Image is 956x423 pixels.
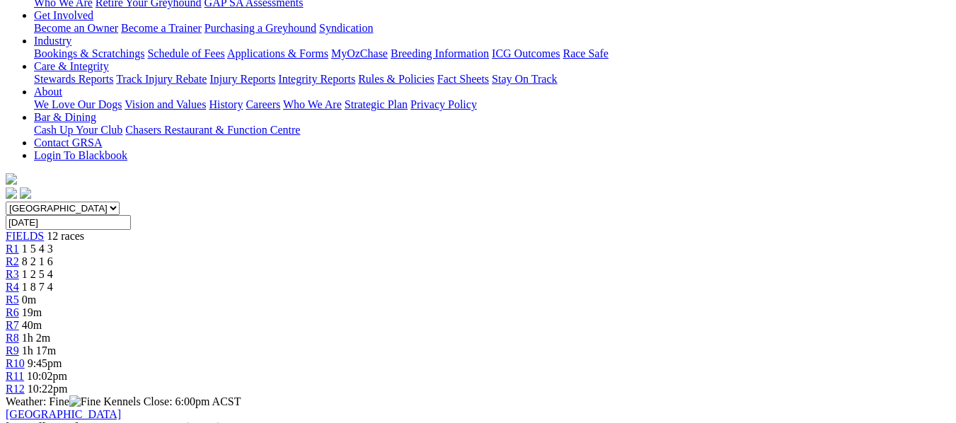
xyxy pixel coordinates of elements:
img: logo-grsa-white.png [6,173,17,185]
a: Who We Are [283,98,342,110]
a: R6 [6,306,19,318]
a: R3 [6,268,19,280]
a: About [34,86,62,98]
a: MyOzChase [331,47,388,59]
img: Fine [69,395,100,408]
span: 0m [22,294,36,306]
a: Bar & Dining [34,111,96,123]
a: R9 [6,344,19,357]
span: 1h 17m [22,344,56,357]
a: Chasers Restaurant & Function Centre [125,124,300,136]
a: Purchasing a Greyhound [205,22,316,34]
img: twitter.svg [20,187,31,199]
a: R12 [6,383,25,395]
a: [GEOGRAPHIC_DATA] [6,408,121,420]
a: Industry [34,35,71,47]
a: Vision and Values [125,98,206,110]
a: Login To Blackbook [34,149,127,161]
span: 12 races [47,230,84,242]
a: Get Involved [34,9,93,21]
a: R1 [6,243,19,255]
a: Breeding Information [391,47,489,59]
a: Become a Trainer [121,22,202,34]
a: R4 [6,281,19,293]
a: ICG Outcomes [492,47,560,59]
span: 1 8 7 4 [22,281,53,293]
div: Care & Integrity [34,73,950,86]
a: Bookings & Scratchings [34,47,144,59]
a: Strategic Plan [345,98,408,110]
a: R5 [6,294,19,306]
a: Privacy Policy [410,98,477,110]
a: Applications & Forms [227,47,328,59]
a: R2 [6,255,19,267]
a: R7 [6,319,19,331]
span: Kennels Close: 6:00pm ACST [103,395,241,407]
div: Industry [34,47,950,60]
a: Care & Integrity [34,60,109,72]
span: 1 2 5 4 [22,268,53,280]
span: 1h 2m [22,332,50,344]
span: Weather: Fine [6,395,103,407]
a: Rules & Policies [358,73,434,85]
a: Stewards Reports [34,73,113,85]
a: Fact Sheets [437,73,489,85]
a: R8 [6,332,19,344]
span: 10:02pm [27,370,67,382]
a: History [209,98,243,110]
span: 19m [22,306,42,318]
div: About [34,98,950,111]
span: 40m [22,319,42,331]
span: 1 5 4 3 [22,243,53,255]
a: FIELDS [6,230,44,242]
span: 10:22pm [28,383,68,395]
a: Contact GRSA [34,137,102,149]
a: Cash Up Your Club [34,124,122,136]
a: Injury Reports [209,73,275,85]
div: Get Involved [34,22,950,35]
a: Careers [246,98,280,110]
a: Integrity Reports [278,73,355,85]
a: Track Injury Rebate [116,73,207,85]
a: Syndication [319,22,373,34]
span: 8 2 1 6 [22,255,53,267]
span: 9:45pm [28,357,62,369]
a: Become an Owner [34,22,118,34]
a: Race Safe [563,47,608,59]
a: Schedule of Fees [147,47,224,59]
div: Bar & Dining [34,124,950,137]
a: R10 [6,357,25,369]
a: R11 [6,370,24,382]
img: facebook.svg [6,187,17,199]
a: Stay On Track [492,73,557,85]
input: Select date [6,215,131,230]
a: We Love Our Dogs [34,98,122,110]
